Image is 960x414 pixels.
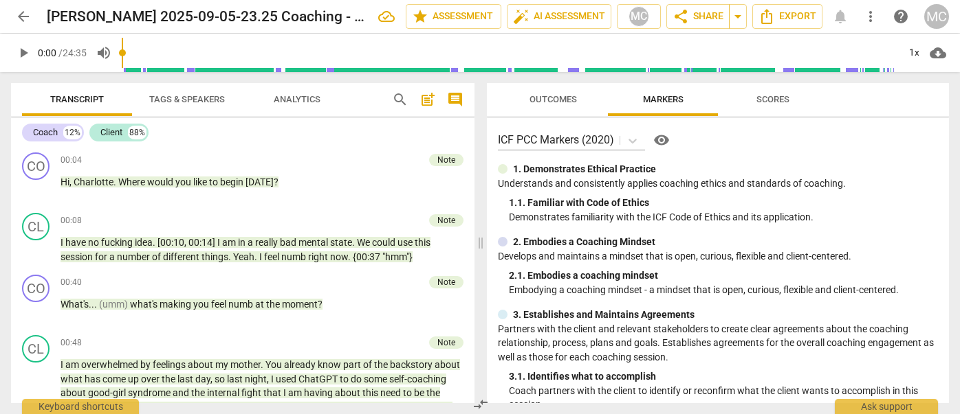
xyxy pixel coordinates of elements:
[101,237,135,248] span: fucking
[437,214,455,227] div: Note
[153,237,157,248] span: .
[157,237,184,248] span: [00:10
[191,387,207,398] span: the
[65,359,81,370] span: am
[88,237,101,248] span: no
[61,299,89,310] span: What's
[61,215,82,227] span: 00:08
[901,42,927,64] div: 1x
[238,237,248,248] span: in
[507,4,611,29] button: AI Assessment
[61,373,85,384] span: what
[308,251,330,262] span: right
[666,4,730,29] button: Share
[201,251,228,262] span: things
[109,251,117,262] span: a
[69,176,74,187] span: ,
[81,359,140,370] span: overwhelmed
[61,176,69,187] span: Hi
[412,8,495,25] span: Assessment
[372,237,397,248] span: could
[61,237,65,248] span: I
[924,4,949,29] button: MC
[239,402,249,413] span: in
[61,387,88,398] span: about
[318,299,323,310] span: ?
[353,251,382,262] span: {00:37
[382,251,413,262] span: "hmm"}
[248,237,255,248] span: a
[149,94,225,104] span: Tags & Speakers
[128,373,141,384] span: up
[392,91,408,108] span: search
[513,235,655,249] p: 2. Embodies a Coaching Mindset
[135,237,153,248] span: idea
[759,8,816,25] span: Export
[427,402,432,413] span: I
[207,387,241,398] span: internal
[85,373,102,384] span: has
[472,396,489,413] span: compare_arrows
[330,237,352,248] span: state
[91,299,94,310] span: .
[230,359,261,370] span: mother
[227,373,245,384] span: last
[254,251,259,262] span: .
[422,402,427,413] span: .
[91,41,116,65] button: Volume
[363,359,374,370] span: of
[195,373,210,384] span: day
[274,176,279,187] span: ?
[215,373,227,384] span: so
[412,8,428,25] span: star
[117,251,152,262] span: number
[351,373,364,384] span: do
[629,6,649,27] div: MC
[22,399,139,414] div: Keyboard shortcuts
[357,237,372,248] span: We
[113,176,118,187] span: .
[265,359,284,370] span: You
[264,251,281,262] span: feel
[22,275,50,302] div: Change speaker
[65,237,88,248] span: have
[210,373,215,384] span: ,
[395,402,422,413] span: selfish
[274,94,320,104] span: Analytics
[217,237,222,248] span: I
[160,299,193,310] span: making
[643,94,684,104] span: Markers
[498,176,938,191] p: Understands and consistently applies coaching ethics and standards of coaching.
[188,359,215,370] span: about
[340,373,351,384] span: to
[209,176,220,187] span: to
[435,359,460,370] span: about
[94,299,99,310] span: .
[261,359,265,370] span: .
[389,373,446,384] span: self-coaching
[509,196,938,210] div: 1. 1. Familiar with Code of Ethics
[271,373,276,384] span: I
[228,251,233,262] span: .
[862,8,879,25] span: more_vert
[95,251,109,262] span: for
[100,126,122,139] div: Client
[403,387,414,398] span: to
[513,308,695,322] p: 3. Establishes and Maintains Agreements
[374,359,390,370] span: the
[22,152,50,180] div: Change speaker
[498,132,614,148] p: ICF PCC Markers (2020)
[128,126,146,139] div: 88%
[673,8,689,25] span: share
[362,387,380,398] span: this
[130,299,160,310] span: what's
[61,251,95,262] span: session
[419,91,436,108] span: post_add
[259,251,264,262] span: I
[318,359,343,370] span: know
[335,387,362,398] span: about
[509,283,938,297] p: Embodying a coaching mindset - a mindset that is open, curious, flexible and client-centered.
[509,210,938,225] p: Demonstrates familiarity with the ICF Code of Ethics and its application.
[318,402,346,413] span: myself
